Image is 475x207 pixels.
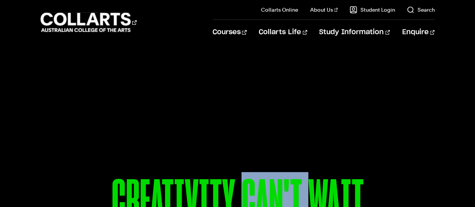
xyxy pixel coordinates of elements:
[350,6,395,14] a: Student Login
[407,6,434,14] a: Search
[319,20,390,45] a: Study Information
[41,12,137,33] div: Go to homepage
[402,20,434,45] a: Enquire
[261,6,298,14] a: Collarts Online
[310,6,338,14] a: About Us
[259,20,307,45] a: Collarts Life
[213,20,247,45] a: Courses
